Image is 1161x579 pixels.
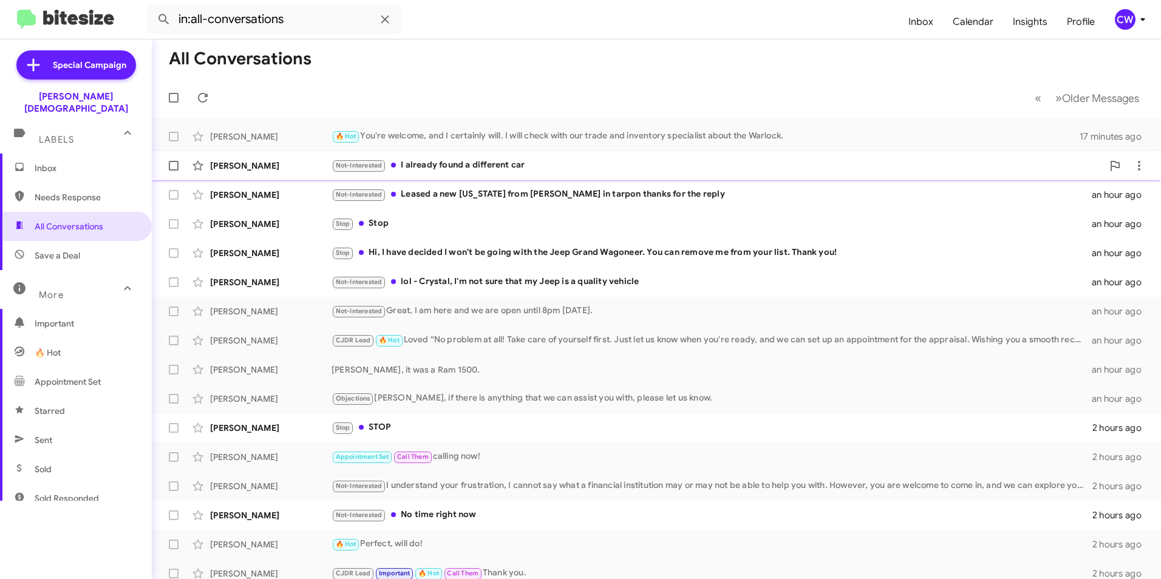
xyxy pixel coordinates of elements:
[332,246,1092,260] div: Hi, I have decided I won't be going with the Jeep Grand Wagoneer. You can remove me from your lis...
[1092,509,1151,521] div: 2 hours ago
[1092,538,1151,550] div: 2 hours ago
[35,249,80,262] span: Save a Deal
[336,540,356,548] span: 🔥 Hot
[332,450,1092,464] div: calling now!
[332,217,1092,231] div: Stop
[35,191,138,203] span: Needs Response
[1092,422,1151,434] div: 2 hours ago
[210,247,332,259] div: [PERSON_NAME]
[1057,4,1105,39] a: Profile
[1062,92,1139,105] span: Older Messages
[397,453,429,461] span: Call Them
[1003,4,1057,39] a: Insights
[1092,480,1151,492] div: 2 hours ago
[1092,276,1151,288] div: an hour ago
[332,421,1092,435] div: STOP
[1027,86,1049,110] button: Previous
[336,307,383,315] span: Not-Interested
[1092,218,1151,230] div: an hour ago
[332,508,1092,522] div: No time right now
[35,317,138,330] span: Important
[210,189,332,201] div: [PERSON_NAME]
[332,275,1092,289] div: lol - Crystal, I'm not sure that my Jeep is a quality vehicle
[332,129,1080,143] div: You're welcome, and I certainly will. I will check with our trade and inventory specialist about ...
[1028,86,1146,110] nav: Page navigation example
[210,130,332,143] div: [PERSON_NAME]
[16,50,136,80] a: Special Campaign
[336,249,350,257] span: Stop
[336,191,383,198] span: Not-Interested
[210,393,332,405] div: [PERSON_NAME]
[336,424,350,432] span: Stop
[1055,90,1062,106] span: »
[1092,334,1151,347] div: an hour ago
[336,220,350,228] span: Stop
[336,132,356,140] span: 🔥 Hot
[35,347,61,359] span: 🔥 Hot
[418,569,439,577] span: 🔥 Hot
[332,158,1103,172] div: I already found a different car
[210,480,332,492] div: [PERSON_NAME]
[35,162,138,174] span: Inbox
[1092,247,1151,259] div: an hour ago
[1035,90,1041,106] span: «
[169,49,312,69] h1: All Conversations
[147,5,402,34] input: Search
[332,304,1092,318] div: Great, I am here and we are open until 8pm [DATE].
[336,161,383,169] span: Not-Interested
[332,537,1092,551] div: Perfect, will do!
[447,569,478,577] span: Call Them
[336,336,371,344] span: CJDR Lead
[336,278,383,286] span: Not-Interested
[1048,86,1146,110] button: Next
[899,4,943,39] a: Inbox
[210,218,332,230] div: [PERSON_NAME]
[39,289,64,300] span: More
[1092,451,1151,463] div: 2 hours ago
[332,188,1092,201] div: Leased a new [US_STATE] from [PERSON_NAME] in tarpon thanks for the reply
[336,511,383,519] span: Not-Interested
[1092,189,1151,201] div: an hour ago
[336,482,383,490] span: Not-Interested
[210,451,332,463] div: [PERSON_NAME]
[1105,9,1148,30] button: CW
[1080,130,1151,143] div: 17 minutes ago
[210,334,332,347] div: [PERSON_NAME]
[332,364,1092,376] div: [PERSON_NAME], it was a Ram 1500.
[210,276,332,288] div: [PERSON_NAME]
[210,538,332,550] div: [PERSON_NAME]
[336,394,370,402] span: Objections
[1092,364,1151,376] div: an hour ago
[332,391,1092,405] div: [PERSON_NAME], if there is anything that we can assist you with, please let us know.
[35,434,52,446] span: Sent
[332,333,1092,347] div: Loved “No problem at all! Take care of yourself first. Just let us know when you're ready, and we...
[35,463,52,475] span: Sold
[332,479,1092,493] div: I understand your frustration, I cannot say what a financial institution may or may not be able t...
[35,492,99,504] span: Sold Responded
[210,364,332,376] div: [PERSON_NAME]
[210,422,332,434] div: [PERSON_NAME]
[210,509,332,521] div: [PERSON_NAME]
[943,4,1003,39] a: Calendar
[210,160,332,172] div: [PERSON_NAME]
[336,453,389,461] span: Appointment Set
[1092,393,1151,405] div: an hour ago
[53,59,126,71] span: Special Campaign
[379,569,410,577] span: Important
[35,405,65,417] span: Starred
[35,220,103,232] span: All Conversations
[35,376,101,388] span: Appointment Set
[336,569,371,577] span: CJDR Lead
[39,134,74,145] span: Labels
[210,305,332,317] div: [PERSON_NAME]
[379,336,400,344] span: 🔥 Hot
[1092,305,1151,317] div: an hour ago
[1115,9,1135,30] div: CW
